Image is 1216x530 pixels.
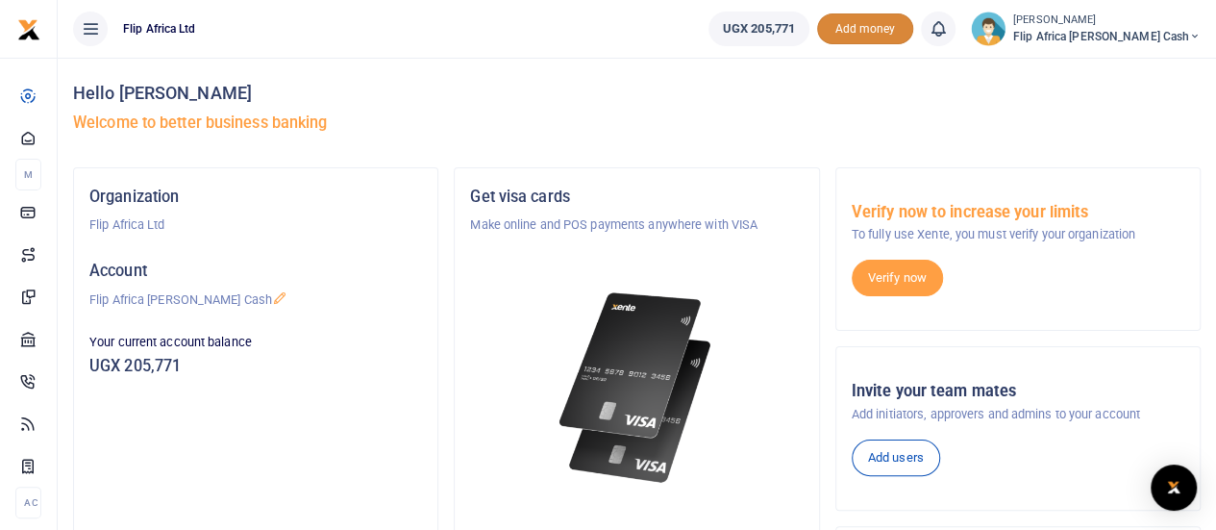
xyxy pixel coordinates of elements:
[89,333,422,352] p: Your current account balance
[89,188,422,207] h5: Organization
[554,281,720,495] img: xente-_physical_cards.png
[852,203,1184,222] h5: Verify now to increase your limits
[89,357,422,376] h5: UGX 205,771
[817,13,913,45] span: Add money
[817,20,913,35] a: Add money
[701,12,817,46] li: Wallet ballance
[89,215,422,235] p: Flip Africa Ltd
[15,159,41,190] li: M
[470,188,803,207] h5: Get visa cards
[73,83,1201,104] h4: Hello [PERSON_NAME]
[17,21,40,36] a: logo-small logo-large logo-large
[470,215,803,235] p: Make online and POS payments anywhere with VISA
[73,114,1201,133] h5: Welcome to better business banking
[89,290,422,310] p: Flip Africa [PERSON_NAME] Cash
[852,440,940,476] a: Add users
[115,20,204,38] span: Flip Africa Ltd
[852,405,1184,424] p: Add initiators, approvers and admins to your account
[971,12,1005,46] img: profile-user
[1013,28,1201,45] span: Flip Africa [PERSON_NAME] Cash
[817,13,913,45] li: Toup your wallet
[723,19,795,38] span: UGX 205,771
[1013,13,1201,29] small: [PERSON_NAME]
[852,260,943,296] a: Verify now
[971,12,1201,46] a: profile-user [PERSON_NAME] Flip Africa [PERSON_NAME] Cash
[15,487,41,518] li: Ac
[852,225,1184,244] p: To fully use Xente, you must verify your organization
[1151,465,1197,511] div: Open Intercom Messenger
[89,262,422,281] h5: Account
[852,382,1184,401] h5: Invite your team mates
[17,18,40,41] img: logo-small
[708,12,809,46] a: UGX 205,771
